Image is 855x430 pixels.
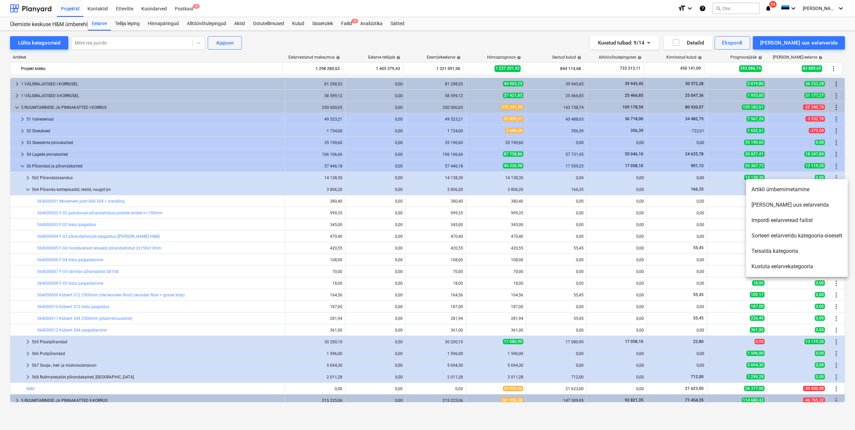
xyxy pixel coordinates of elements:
[746,228,848,243] li: Sorteeri eelarveridu kategooria-siseselt
[746,197,848,213] li: [PERSON_NAME] uus eelarverida
[746,213,848,228] li: Impordi eelarveread failist
[746,259,848,274] li: Kustuta eelarvekategooria
[746,243,848,259] li: Teisalda kategooria
[746,182,848,197] li: Artikli ümbernimetamine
